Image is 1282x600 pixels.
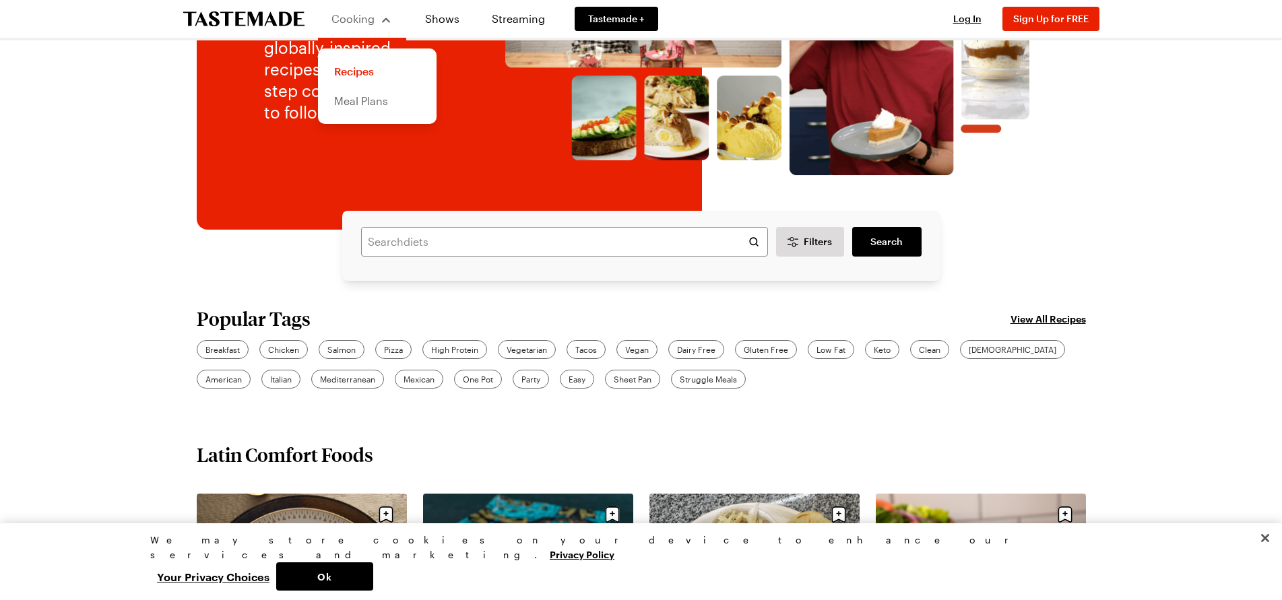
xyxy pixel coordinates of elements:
span: Dairy Free [677,343,715,356]
a: Vegan [616,340,658,359]
button: Your Privacy Choices [150,562,276,591]
h2: Popular Tags [197,308,311,329]
button: Cooking [331,5,393,32]
span: Italian [270,373,292,385]
a: Clean [910,340,949,359]
a: Gluten Free [735,340,797,359]
button: Ok [276,562,373,591]
span: Low Fat [816,343,845,356]
a: Struggle Meals [671,370,746,389]
span: American [205,373,242,385]
a: Tacos [567,340,606,359]
button: Desktop filters [776,227,845,257]
span: One Pot [463,373,493,385]
a: Easy [560,370,594,389]
a: Keto [865,340,899,359]
a: Meal Plans [326,86,428,116]
a: [DEMOGRAPHIC_DATA] [960,340,1065,359]
a: filters [852,227,921,257]
span: Filters [804,235,832,248]
span: Breakfast [205,343,240,356]
a: Party [513,370,549,389]
button: Save recipe [600,502,625,527]
a: Dairy Free [668,340,724,359]
span: Keto [874,343,891,356]
span: Chicken [268,343,299,356]
span: Tastemade + [588,12,645,26]
span: Mediterranean [320,373,375,385]
span: Log In [953,13,982,24]
span: Salmon [327,343,356,356]
span: Tacos [575,343,597,356]
a: Mediterranean [311,370,384,389]
span: Sheet Pan [614,373,651,385]
a: Sheet Pan [605,370,660,389]
a: Pizza [375,340,412,359]
span: Easy [569,373,585,385]
span: High Protein [431,343,478,356]
a: Recipes [326,57,428,86]
a: Breakfast [197,340,249,359]
span: Pizza [384,343,403,356]
a: Low Fat [808,340,854,359]
a: One Pot [454,370,502,389]
span: Party [521,373,540,385]
span: Vegan [625,343,649,356]
h2: Latin Comfort Foods [197,442,373,467]
button: Save recipe [826,502,852,527]
a: Italian [261,370,300,389]
span: Vegetarian [507,343,547,356]
button: Save recipe [1052,502,1078,527]
span: Mexican [404,373,435,385]
div: Privacy [150,533,1120,591]
span: Cooking [331,12,375,25]
a: Vegetarian [498,340,556,359]
a: Mexican [395,370,443,389]
a: Chicken [259,340,308,359]
p: Check out 12,000+ globally-inspired recipes with step-by-step cooking videos to follow along. [264,15,436,123]
button: Sign Up for FREE [1002,7,1099,31]
button: Log In [940,12,994,26]
span: Gluten Free [744,343,788,356]
span: Struggle Meals [680,373,737,385]
button: Save recipe [373,502,399,527]
a: Salmon [319,340,364,359]
span: Clean [919,343,940,356]
span: Sign Up for FREE [1013,13,1089,24]
div: We may store cookies on your device to enhance our services and marketing. [150,533,1120,562]
div: Cooking [318,48,437,124]
a: American [197,370,251,389]
span: Search [870,235,903,248]
a: More information about your privacy, opens in a new tab [550,547,614,560]
a: High Protein [422,340,487,359]
a: Tastemade + [575,7,658,31]
a: View All Recipes [1011,311,1086,326]
button: Close [1250,523,1280,553]
span: [DEMOGRAPHIC_DATA] [969,343,1056,356]
a: To Tastemade Home Page [183,11,305,27]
